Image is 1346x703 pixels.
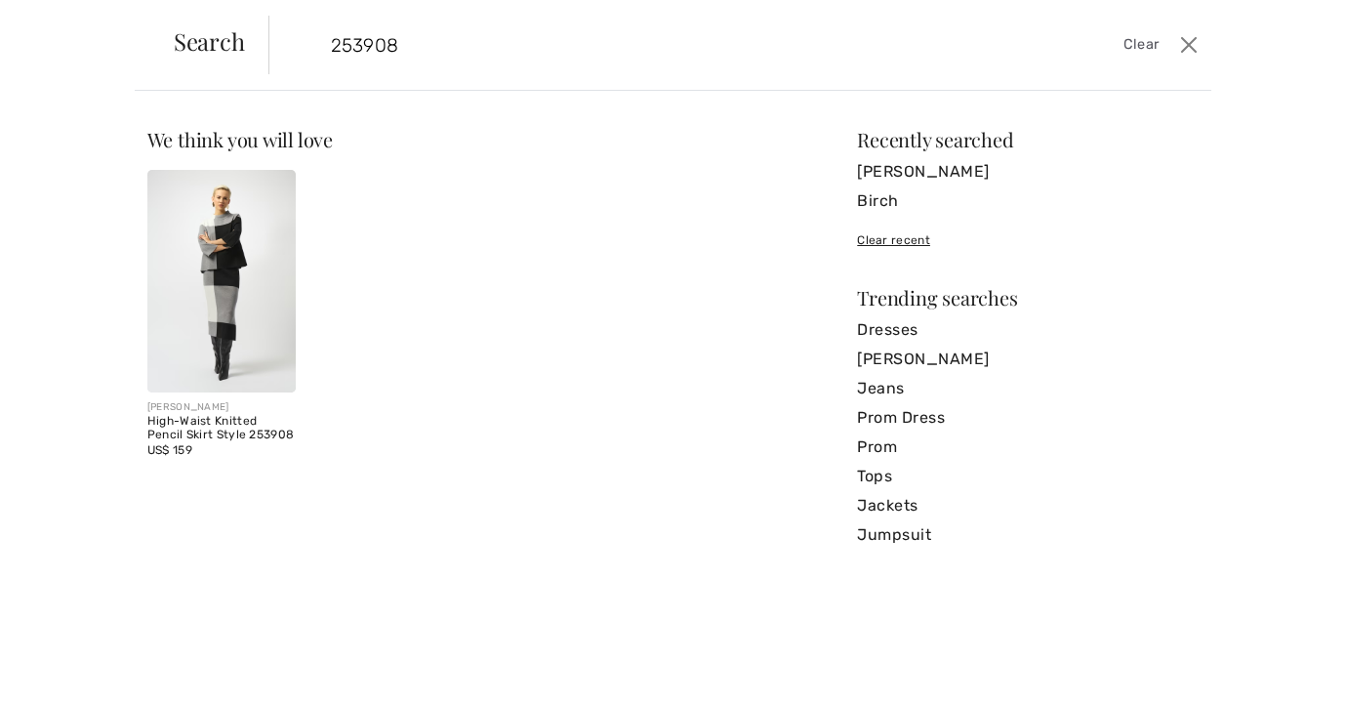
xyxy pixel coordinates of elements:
[857,374,1199,403] a: Jeans
[857,186,1199,216] a: Birch
[857,130,1199,149] div: Recently searched
[147,126,333,152] span: We think you will love
[857,288,1199,308] div: Trending searches
[174,29,245,53] span: Search
[857,520,1199,550] a: Jumpsuit
[857,157,1199,186] a: [PERSON_NAME]
[857,231,1199,249] div: Clear recent
[316,16,960,74] input: TYPE TO SEARCH
[857,433,1199,462] a: Prom
[46,14,86,31] span: Chat
[857,491,1199,520] a: Jackets
[147,443,192,457] span: US$ 159
[1174,29,1203,61] button: Close
[857,403,1199,433] a: Prom Dress
[1123,34,1160,56] span: Clear
[147,400,296,415] div: [PERSON_NAME]
[857,345,1199,374] a: [PERSON_NAME]
[147,170,296,393] img: High-Waist Knitted Pencil Skirt Style 253908. Black/grey/vanilla
[857,315,1199,345] a: Dresses
[147,415,296,442] div: High-Waist Knitted Pencil Skirt Style 253908
[857,462,1199,491] a: Tops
